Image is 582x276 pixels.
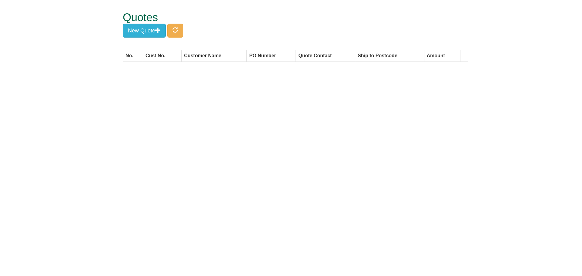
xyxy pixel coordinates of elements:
th: Quote Contact [296,50,355,62]
th: Amount [424,50,460,62]
th: Ship to Postcode [355,50,424,62]
th: Customer Name [182,50,247,62]
th: Cust No. [143,50,181,62]
th: No. [123,50,143,62]
h1: Quotes [123,12,446,24]
th: PO Number [247,50,296,62]
button: New Quote [123,24,166,38]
